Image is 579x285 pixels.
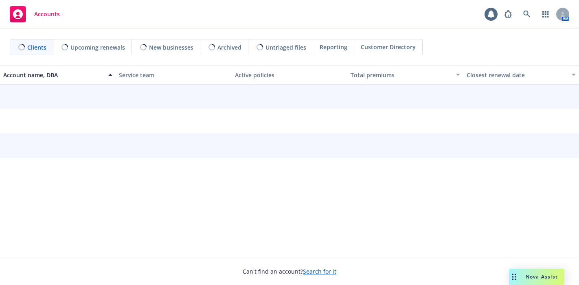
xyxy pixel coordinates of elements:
button: Closest renewal date [463,65,579,85]
span: Archived [217,43,241,52]
div: Service team [119,71,228,79]
button: Total premiums [347,65,463,85]
div: Account name, DBA [3,71,103,79]
span: Accounts [34,11,60,17]
button: Service team [116,65,231,85]
div: Active policies [235,71,344,79]
a: Switch app [537,6,554,22]
a: Search [519,6,535,22]
button: Active policies [232,65,347,85]
a: Report a Bug [500,6,516,22]
div: Drag to move [509,269,519,285]
a: Search for it [303,268,336,275]
span: Customer Directory [361,43,416,51]
span: Upcoming renewals [70,43,125,52]
span: Reporting [320,43,347,51]
span: Can't find an account? [243,267,336,276]
span: Nova Assist [526,273,558,280]
span: Clients [27,43,46,52]
div: Total premiums [351,71,451,79]
a: Accounts [7,3,63,26]
span: New businesses [149,43,193,52]
button: Nova Assist [509,269,564,285]
span: Untriaged files [265,43,306,52]
div: Closest renewal date [467,71,567,79]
